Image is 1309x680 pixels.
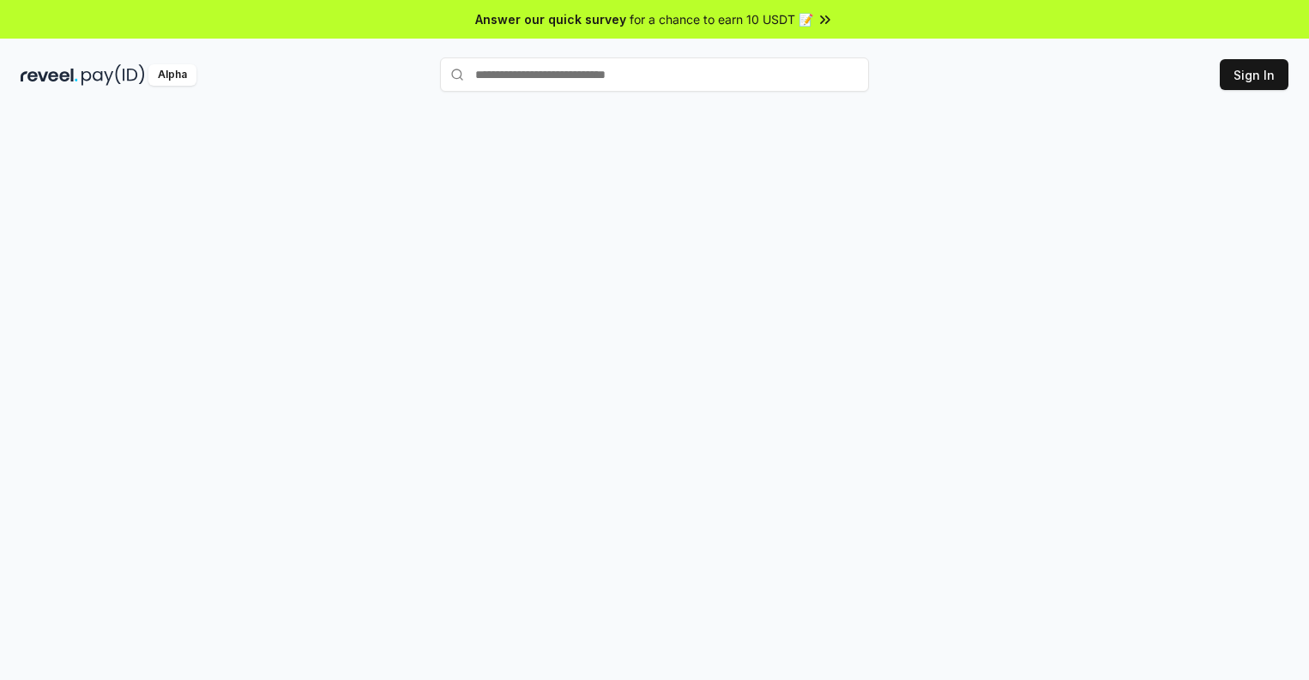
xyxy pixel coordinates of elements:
[21,64,78,86] img: reveel_dark
[148,64,196,86] div: Alpha
[1220,59,1288,90] button: Sign In
[475,10,626,28] span: Answer our quick survey
[81,64,145,86] img: pay_id
[630,10,813,28] span: for a chance to earn 10 USDT 📝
